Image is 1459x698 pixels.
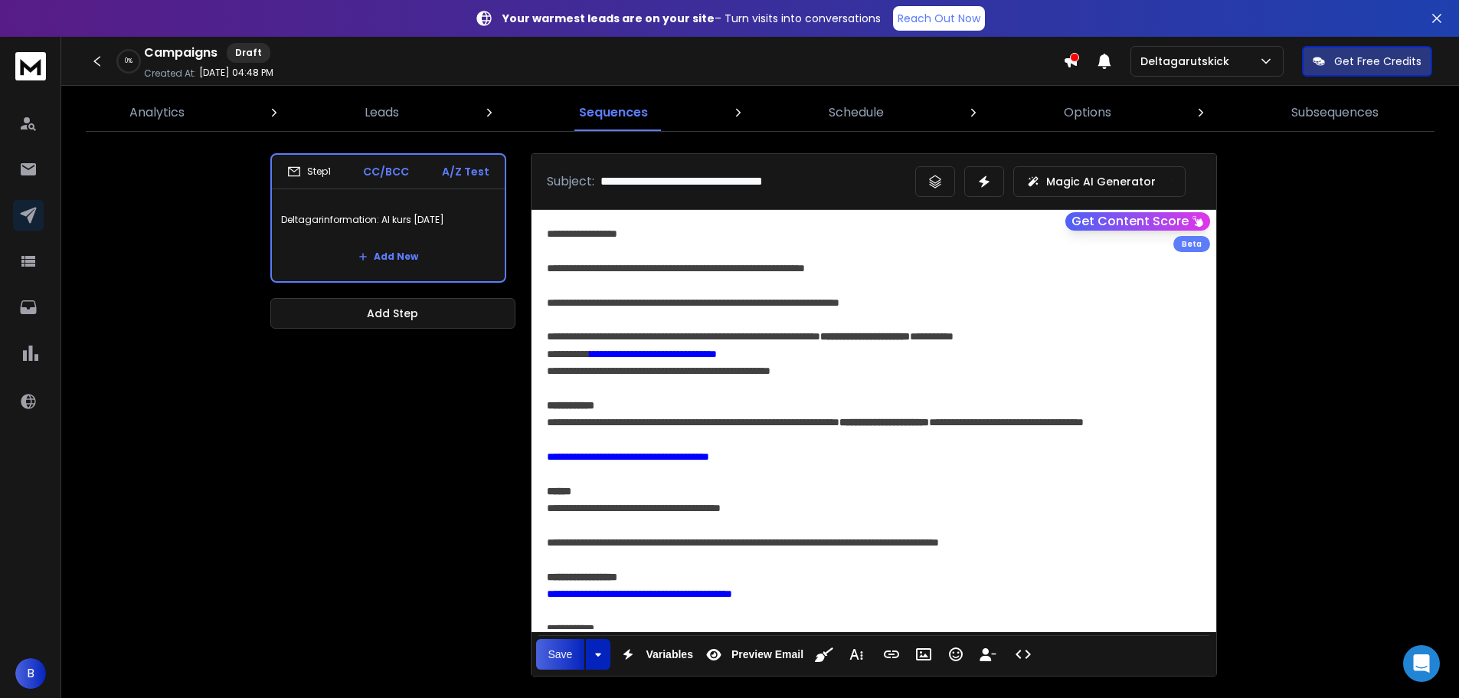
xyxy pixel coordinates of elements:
[1302,46,1432,77] button: Get Free Credits
[819,94,893,131] a: Schedule
[699,639,806,670] button: Preview Email
[355,94,408,131] a: Leads
[643,648,696,661] span: Variables
[1282,94,1388,131] a: Subsequences
[129,103,185,122] p: Analytics
[810,639,839,670] button: Clean HTML
[728,648,806,661] span: Preview Email
[502,11,715,26] strong: Your warmest leads are on your site
[547,172,594,191] p: Subject:
[1140,54,1235,69] p: Deltagarutskick
[1046,174,1156,189] p: Magic AI Generator
[144,67,196,80] p: Created At:
[120,94,194,131] a: Analytics
[941,639,970,670] button: Emoticons
[346,241,430,272] button: Add New
[1009,639,1038,670] button: Code View
[579,103,648,122] p: Sequences
[365,103,399,122] p: Leads
[1403,645,1440,682] div: Open Intercom Messenger
[15,658,46,689] button: B
[973,639,1003,670] button: Insert Unsubscribe Link
[199,67,273,79] p: [DATE] 04:48 PM
[442,164,489,179] p: A/Z Test
[877,639,906,670] button: Insert Link (Ctrl+K)
[893,6,985,31] a: Reach Out Now
[281,198,496,241] p: Deltagarinformation: AI kurs [DATE]
[15,52,46,80] img: logo
[829,103,884,122] p: Schedule
[1064,103,1111,122] p: Options
[270,153,506,283] li: Step1CC/BCCA/Z TestDeltagarinformation: AI kurs [DATE]Add New
[144,44,218,62] h1: Campaigns
[613,639,696,670] button: Variables
[536,639,585,670] button: Save
[898,11,980,26] p: Reach Out Now
[1334,54,1421,69] p: Get Free Credits
[909,639,938,670] button: Insert Image (Ctrl+P)
[1055,94,1120,131] a: Options
[125,57,132,66] p: 0 %
[502,11,881,26] p: – Turn visits into conversations
[842,639,871,670] button: More Text
[1291,103,1379,122] p: Subsequences
[570,94,657,131] a: Sequences
[270,298,515,329] button: Add Step
[1013,166,1186,197] button: Magic AI Generator
[1065,212,1210,231] button: Get Content Score
[287,165,331,179] div: Step 1
[363,164,409,179] p: CC/BCC
[1173,236,1210,252] div: Beta
[227,43,270,63] div: Draft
